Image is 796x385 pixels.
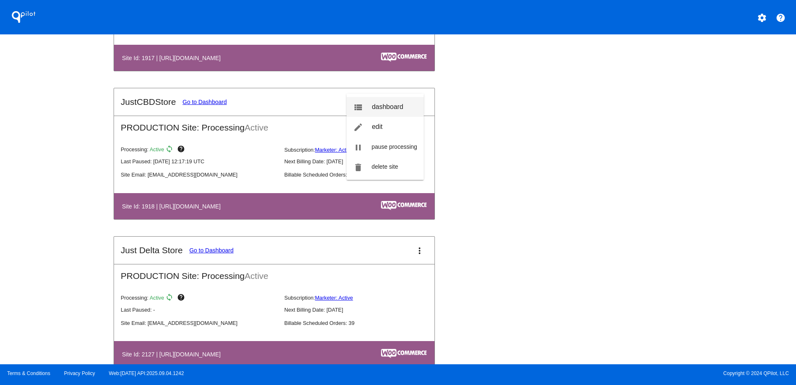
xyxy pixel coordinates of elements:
[372,123,383,130] span: edit
[353,122,363,132] mat-icon: edit
[372,103,403,110] span: dashboard
[371,143,417,150] span: pause processing
[353,162,363,172] mat-icon: delete
[353,102,363,112] mat-icon: view_list
[353,143,363,153] mat-icon: pause
[371,163,398,170] span: delete site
